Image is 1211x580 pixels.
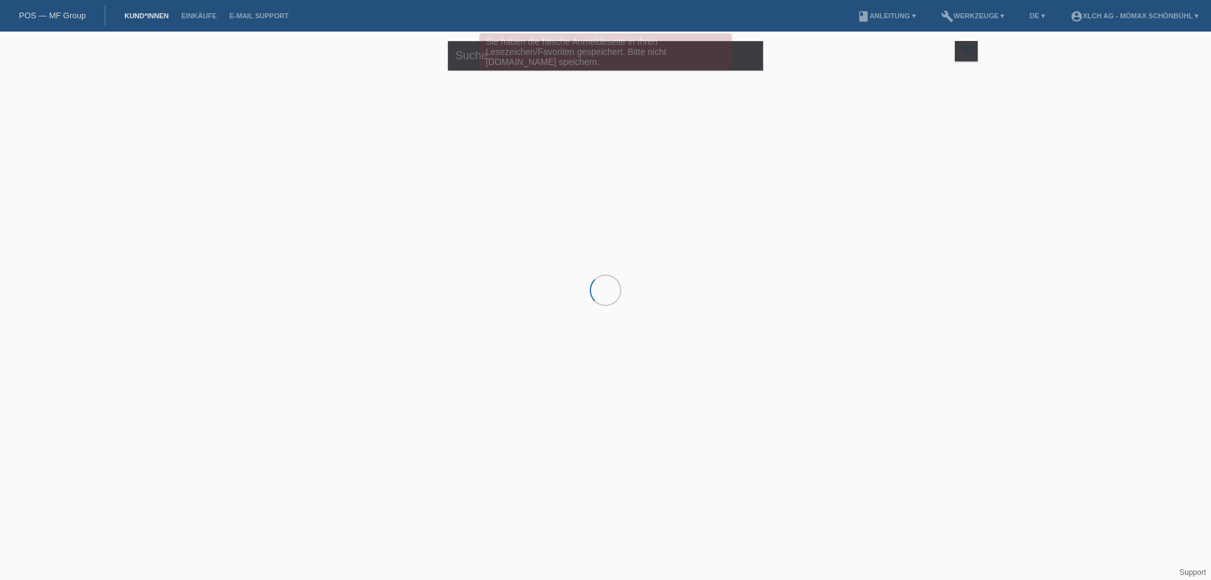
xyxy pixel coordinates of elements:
[175,12,223,20] a: Einkäufe
[851,12,922,20] a: bookAnleitung ▾
[1064,12,1205,20] a: account_circleXLCH AG - Mömax Schönbühl ▾
[1023,12,1051,20] a: DE ▾
[1179,568,1206,577] a: Support
[118,12,175,20] a: Kund*innen
[935,12,1011,20] a: buildWerkzeuge ▾
[941,10,954,23] i: build
[857,10,870,23] i: book
[19,11,86,20] a: POS — MF Group
[479,33,732,70] div: Sie haben die falsche Anmeldeseite in Ihren Lesezeichen/Favoriten gespeichert. Bitte nicht [DOMAI...
[223,12,295,20] a: E-Mail Support
[1070,10,1083,23] i: account_circle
